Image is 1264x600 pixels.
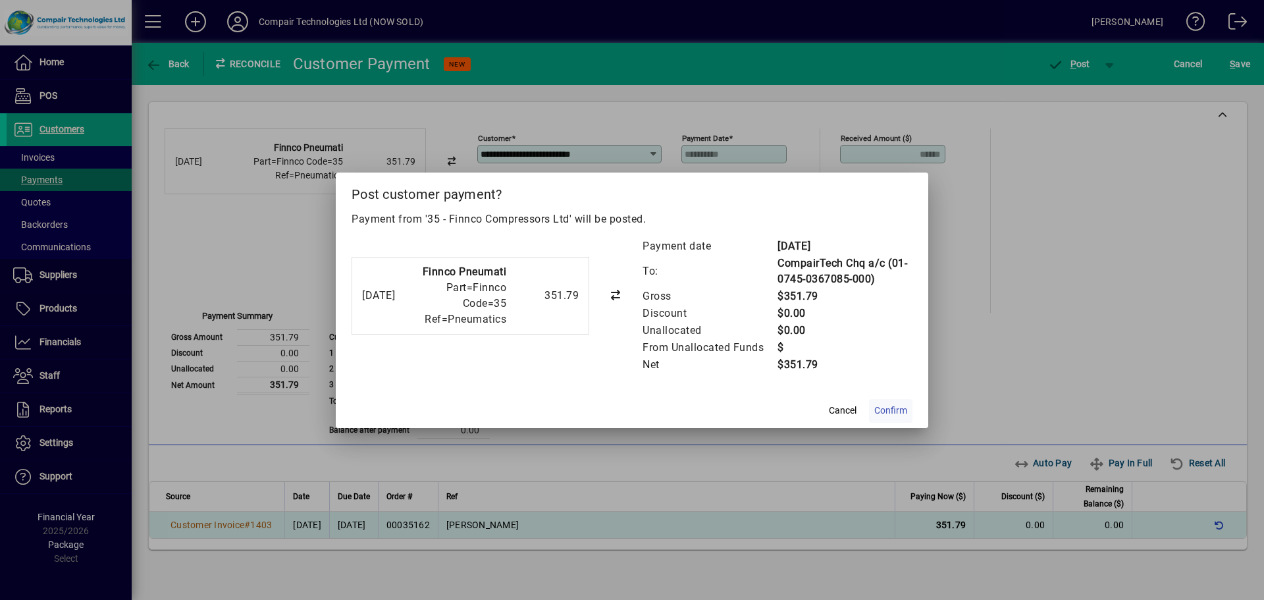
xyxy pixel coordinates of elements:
button: Cancel [822,399,864,423]
p: Payment from '35 - Finnco Compressors Ltd' will be posted. [352,211,912,227]
td: $351.79 [777,356,912,373]
td: $351.79 [777,288,912,305]
td: To: [642,255,777,288]
td: $0.00 [777,322,912,339]
button: Confirm [869,399,912,423]
td: CompairTech Chq a/c (01-0745-0367085-000) [777,255,912,288]
h2: Post customer payment? [336,173,928,211]
td: Net [642,356,777,373]
td: Discount [642,305,777,322]
td: Gross [642,288,777,305]
td: Payment date [642,238,777,255]
span: Part=Finnco Code=35 Ref=Pneumatics [425,281,506,325]
td: $0.00 [777,305,912,322]
td: $ [777,339,912,356]
div: 351.79 [513,288,579,304]
div: [DATE] [362,288,395,304]
span: Cancel [829,404,856,418]
td: From Unallocated Funds [642,339,777,356]
td: [DATE] [777,238,912,255]
strong: Finnco Pneumati [423,265,507,278]
td: Unallocated [642,322,777,339]
span: Confirm [874,404,907,418]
